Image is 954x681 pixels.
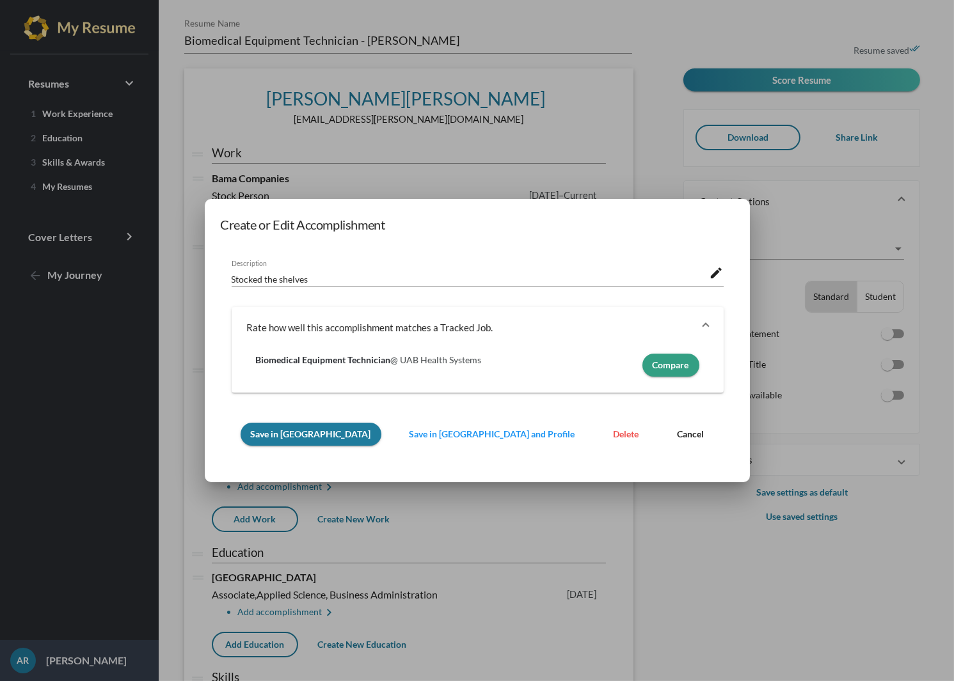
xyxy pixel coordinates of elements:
span: Compare [652,359,688,370]
h1: Create or Edit Accomplishment [220,214,697,235]
span: Save in [GEOGRAPHIC_DATA] [250,428,370,439]
strong: Biomedical Equipment Technician [255,354,390,365]
mat-expansion-panel-header: Rate how well this accomplishment matches a Tracked Job. [231,307,723,348]
button: Save in [GEOGRAPHIC_DATA] and Profile [399,423,585,446]
mat-icon: edit [709,265,723,281]
span: Cancel [677,428,704,439]
div: Rate how well this accomplishment matches a Tracked Job. [231,348,723,393]
button: Compare [642,354,699,377]
button: Cancel [667,423,714,446]
mat-panel-title: Rate how well this accomplishment matches a Tracked Job. [246,321,692,334]
p: @ UAB Health Systems [255,352,481,368]
button: Save in [GEOGRAPHIC_DATA] [240,423,381,446]
span: Delete [613,428,639,439]
button: Delete [603,423,649,446]
span: Save in [GEOGRAPHIC_DATA] and Profile [409,428,575,439]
